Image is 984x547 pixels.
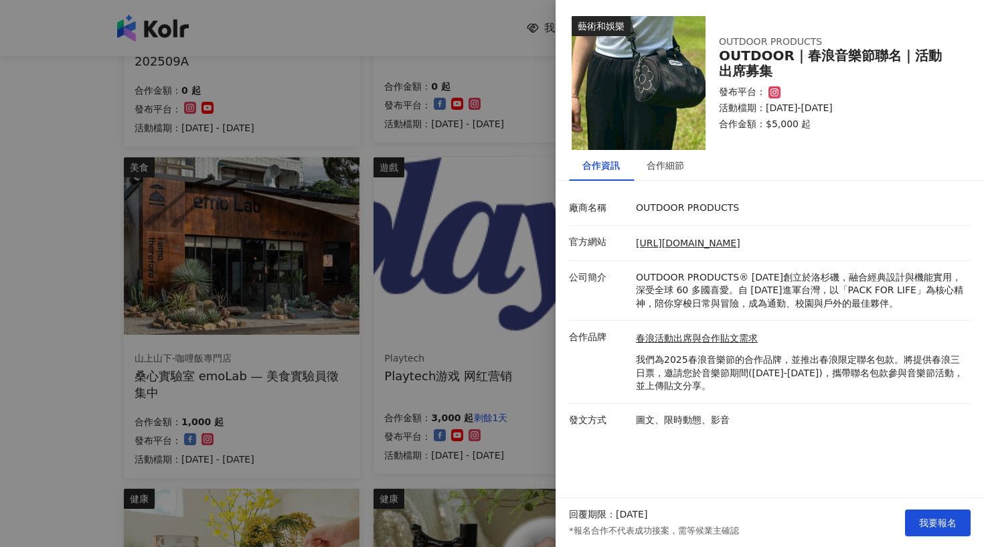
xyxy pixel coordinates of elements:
img: 春浪活動出席與合作貼文需求 [572,16,706,150]
p: 回覆期限：[DATE] [569,508,647,522]
div: 藝術和娛樂 [572,16,631,36]
a: [URL][DOMAIN_NAME] [636,238,740,248]
div: 合作資訊 [582,158,620,173]
p: 合作金額： $5,000 起 [719,118,955,131]
p: 活動檔期：[DATE]-[DATE] [719,102,955,115]
span: 我要報名 [919,518,957,528]
p: 圖文、限時動態、影音 [636,414,964,427]
p: 合作品牌 [569,331,629,344]
p: OUTDOOR PRODUCTS® [DATE]創立於洛杉磯，融合經典設計與機能實用，深受全球 60 多國喜愛。自 [DATE]進軍台灣，以「PACK FOR LIFE」為核心精神，陪你穿梭日常... [636,271,964,311]
a: 春浪活動出席與合作貼文需求 [636,332,964,345]
p: OUTDOOR PRODUCTS [636,202,964,215]
p: *報名合作不代表成功接案，需等候業主確認 [569,525,739,537]
div: OUTDOOR PRODUCTS [719,35,933,49]
p: 公司簡介 [569,271,629,285]
p: 廠商名稱 [569,202,629,215]
div: OUTDOOR｜春浪音樂節聯名｜活動出席募集 [719,48,955,79]
button: 我要報名 [905,510,971,536]
p: 發布平台： [719,86,766,99]
div: 合作細節 [647,158,684,173]
p: 發文方式 [569,414,629,427]
p: 官方網站 [569,236,629,249]
p: 我們為2025春浪音樂節的合作品牌，並推出春浪限定聯名包款。將提供春浪三日票，邀請您於音樂節期間([DATE]-[DATE])，攜帶聯名包款參與音樂節活動，並上傳貼文分享。 [636,354,964,393]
